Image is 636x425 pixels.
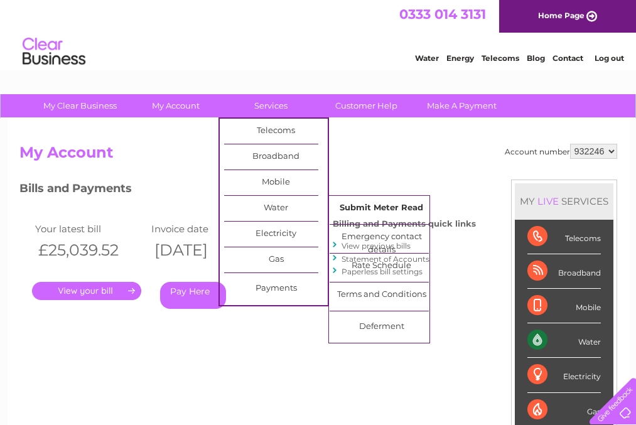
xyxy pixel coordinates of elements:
a: Customer Help [315,94,418,117]
a: My Clear Business [28,94,132,117]
h3: Bills and Payments [19,180,476,202]
a: 0333 014 3131 [399,6,486,22]
a: Contact [552,53,583,63]
div: Telecoms [527,220,601,254]
div: Water [527,323,601,358]
a: Make A Payment [410,94,514,117]
div: LIVE [535,195,561,207]
div: Electricity [527,358,601,392]
a: Services [219,94,323,117]
div: Account number [505,144,617,159]
th: [DATE] [148,237,264,263]
a: Water [415,53,439,63]
a: Broadband [224,144,328,169]
a: Log out [595,53,624,63]
a: Mobile [224,170,328,195]
a: Telecoms [482,53,519,63]
a: Pay Here [160,282,226,309]
div: Mobile [527,289,601,323]
div: Clear Business is a trading name of Verastar Limited (registered in [GEOGRAPHIC_DATA] No. 3667643... [22,7,615,61]
a: Water [224,196,328,221]
a: Gas [224,247,328,272]
a: My Account [124,94,227,117]
td: Your latest bill [32,220,148,237]
a: Terms and Conditions [330,282,433,308]
div: Broadband [527,254,601,289]
a: Payments [224,276,328,301]
td: Invoice date [148,220,264,237]
img: logo.png [22,33,86,71]
h2: My Account [19,144,617,168]
div: MY SERVICES [515,183,613,219]
a: Blog [527,53,545,63]
a: Emergency contact details [330,225,433,250]
a: Telecoms [224,119,328,144]
a: Deferment [330,315,433,340]
a: . [32,282,141,300]
a: Rate Schedule [330,254,433,279]
a: Energy [446,53,474,63]
a: Submit Meter Read [330,196,433,221]
th: £25,039.52 [32,237,148,263]
a: Electricity [224,222,328,247]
